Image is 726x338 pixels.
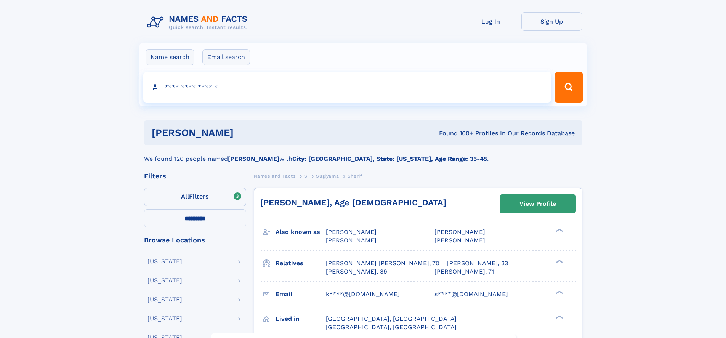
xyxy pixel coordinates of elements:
[276,226,326,239] h3: Also known as
[254,171,296,181] a: Names and Facts
[500,195,575,213] a: View Profile
[519,195,556,213] div: View Profile
[348,173,362,179] span: Sherif
[316,173,339,179] span: Sugiyama
[228,155,279,162] b: [PERSON_NAME]
[554,228,563,233] div: ❯
[326,237,377,244] span: [PERSON_NAME]
[555,72,583,103] button: Search Button
[434,228,485,235] span: [PERSON_NAME]
[147,258,182,264] div: [US_STATE]
[202,49,250,65] label: Email search
[326,228,377,235] span: [PERSON_NAME]
[146,49,194,65] label: Name search
[336,129,575,138] div: Found 100+ Profiles In Our Records Database
[144,12,254,33] img: Logo Names and Facts
[434,268,494,276] a: [PERSON_NAME], 71
[276,257,326,270] h3: Relatives
[276,288,326,301] h3: Email
[326,268,387,276] a: [PERSON_NAME], 39
[316,171,339,181] a: Sugiyama
[304,173,308,179] span: S
[143,72,551,103] input: search input
[554,314,563,319] div: ❯
[434,237,485,244] span: [PERSON_NAME]
[326,259,439,268] a: [PERSON_NAME] [PERSON_NAME], 70
[460,12,521,31] a: Log In
[521,12,582,31] a: Sign Up
[147,277,182,284] div: [US_STATE]
[276,312,326,325] h3: Lived in
[554,259,563,264] div: ❯
[144,237,246,243] div: Browse Locations
[447,259,508,268] a: [PERSON_NAME], 33
[554,290,563,295] div: ❯
[144,145,582,163] div: We found 120 people named with .
[181,193,189,200] span: All
[292,155,487,162] b: City: [GEOGRAPHIC_DATA], State: [US_STATE], Age Range: 35-45
[152,128,337,138] h1: [PERSON_NAME]
[326,324,457,331] span: [GEOGRAPHIC_DATA], [GEOGRAPHIC_DATA]
[260,198,446,207] a: [PERSON_NAME], Age [DEMOGRAPHIC_DATA]
[144,188,246,206] label: Filters
[147,316,182,322] div: [US_STATE]
[304,171,308,181] a: S
[147,296,182,303] div: [US_STATE]
[326,315,457,322] span: [GEOGRAPHIC_DATA], [GEOGRAPHIC_DATA]
[144,173,246,179] div: Filters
